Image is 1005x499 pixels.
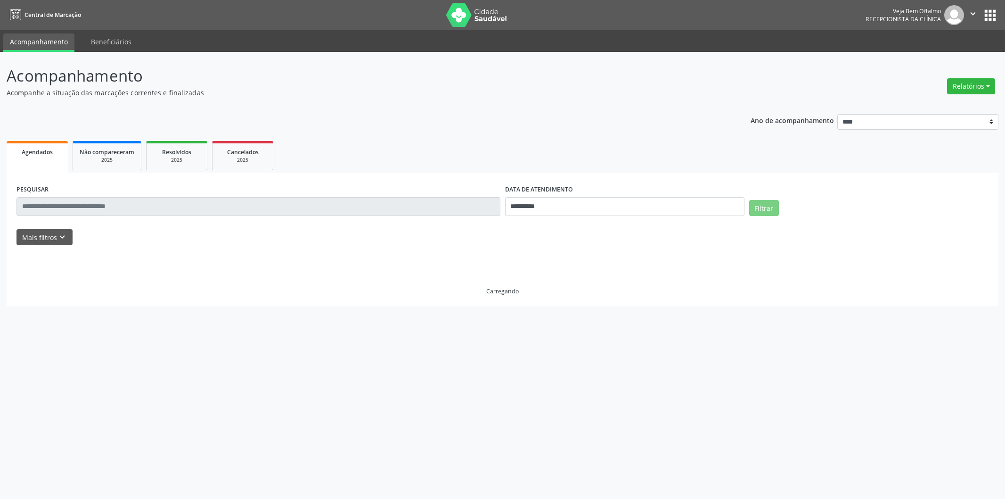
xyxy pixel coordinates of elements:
[947,78,995,94] button: Relatórios
[162,148,191,156] span: Resolvidos
[219,157,266,164] div: 2025
[866,15,941,23] span: Recepcionista da clínica
[84,33,138,50] a: Beneficiários
[25,11,81,19] span: Central de Marcação
[153,157,200,164] div: 2025
[22,148,53,156] span: Agendados
[7,7,81,23] a: Central de Marcação
[7,88,701,98] p: Acompanhe a situação das marcações correntes e finalizadas
[944,5,964,25] img: img
[751,114,834,126] p: Ano de acompanhamento
[505,183,573,197] label: DATA DE ATENDIMENTO
[866,7,941,15] div: Veja Bem Oftalmo
[57,232,67,242] i: keyboard_arrow_down
[227,148,259,156] span: Cancelados
[7,64,701,88] p: Acompanhamento
[16,229,73,246] button: Mais filtroskeyboard_arrow_down
[3,33,74,52] a: Acompanhamento
[16,183,49,197] label: PESQUISAR
[968,8,978,19] i: 
[749,200,779,216] button: Filtrar
[80,157,134,164] div: 2025
[964,5,982,25] button: 
[486,287,519,295] div: Carregando
[80,148,134,156] span: Não compareceram
[982,7,998,24] button: apps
